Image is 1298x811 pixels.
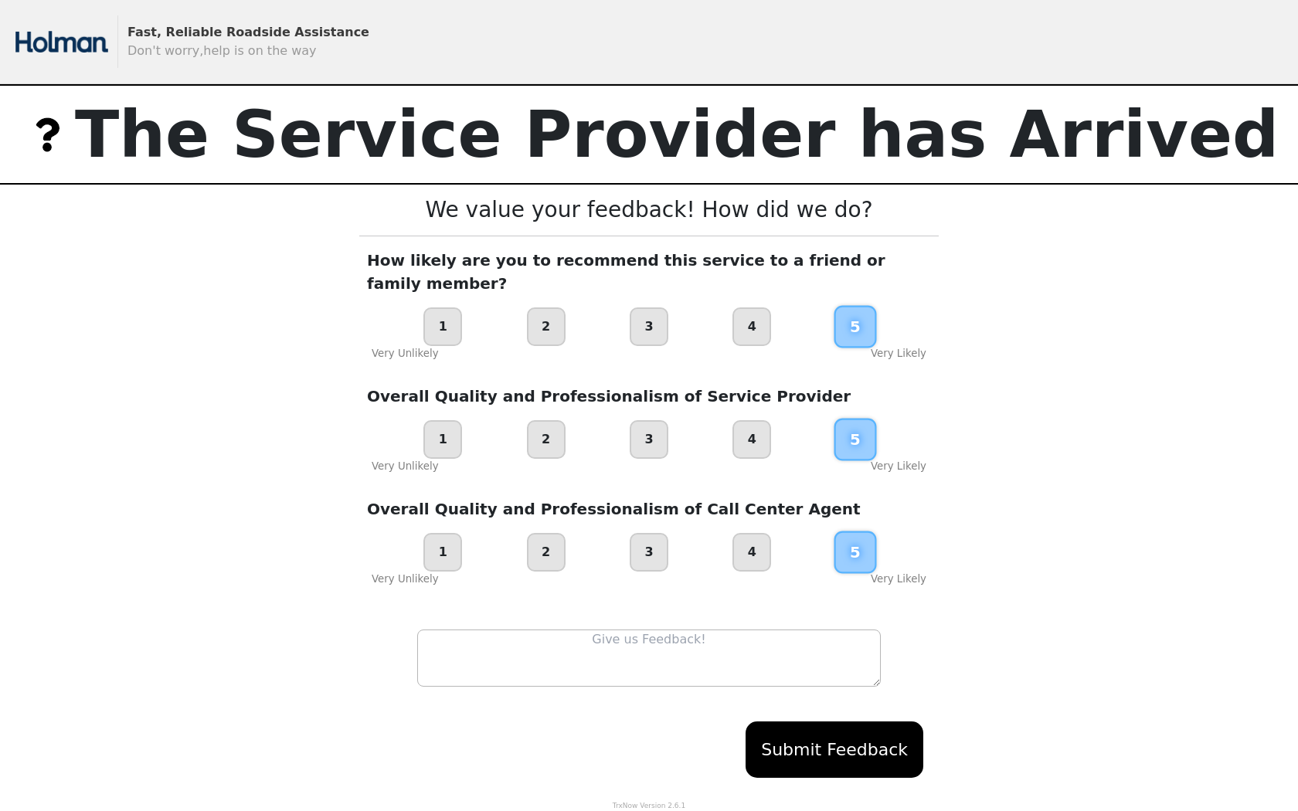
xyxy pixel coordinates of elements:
img: trx now logo [19,107,75,162]
div: 3 [630,533,668,572]
div: Very Unlikely [372,572,439,587]
div: Very Likely [871,459,926,474]
div: 5 [834,418,876,460]
div: 1 [423,420,462,459]
div: 4 [732,533,771,572]
div: 1 [423,307,462,346]
img: trx now logo [15,31,108,53]
button: Submit Feedback [746,721,923,778]
div: 2 [527,307,566,346]
strong: Fast, Reliable Roadside Assistance [127,25,369,39]
p: How likely are you to recommend this service to a friend or family member? [367,249,931,295]
p: Overall Quality and Professionalism of Service Provider [367,385,931,408]
div: 5 [834,531,876,573]
div: Very Likely [871,572,926,587]
div: 2 [527,533,566,572]
p: Overall Quality and Professionalism of Call Center Agent [367,497,931,521]
div: 4 [732,420,771,459]
div: Very Likely [871,346,926,361]
div: Very Unlikely [372,346,439,361]
span: Don't worry,help is on the way [127,43,317,58]
h3: We value your feedback! How did we do? [389,197,910,223]
div: 2 [527,420,566,459]
div: 5 [834,305,876,348]
div: 4 [732,307,771,346]
div: 3 [630,307,668,346]
div: 1 [423,533,462,572]
div: 3 [630,420,668,459]
p: The Service Provider has Arrived [75,86,1279,183]
div: Very Unlikely [372,459,439,474]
